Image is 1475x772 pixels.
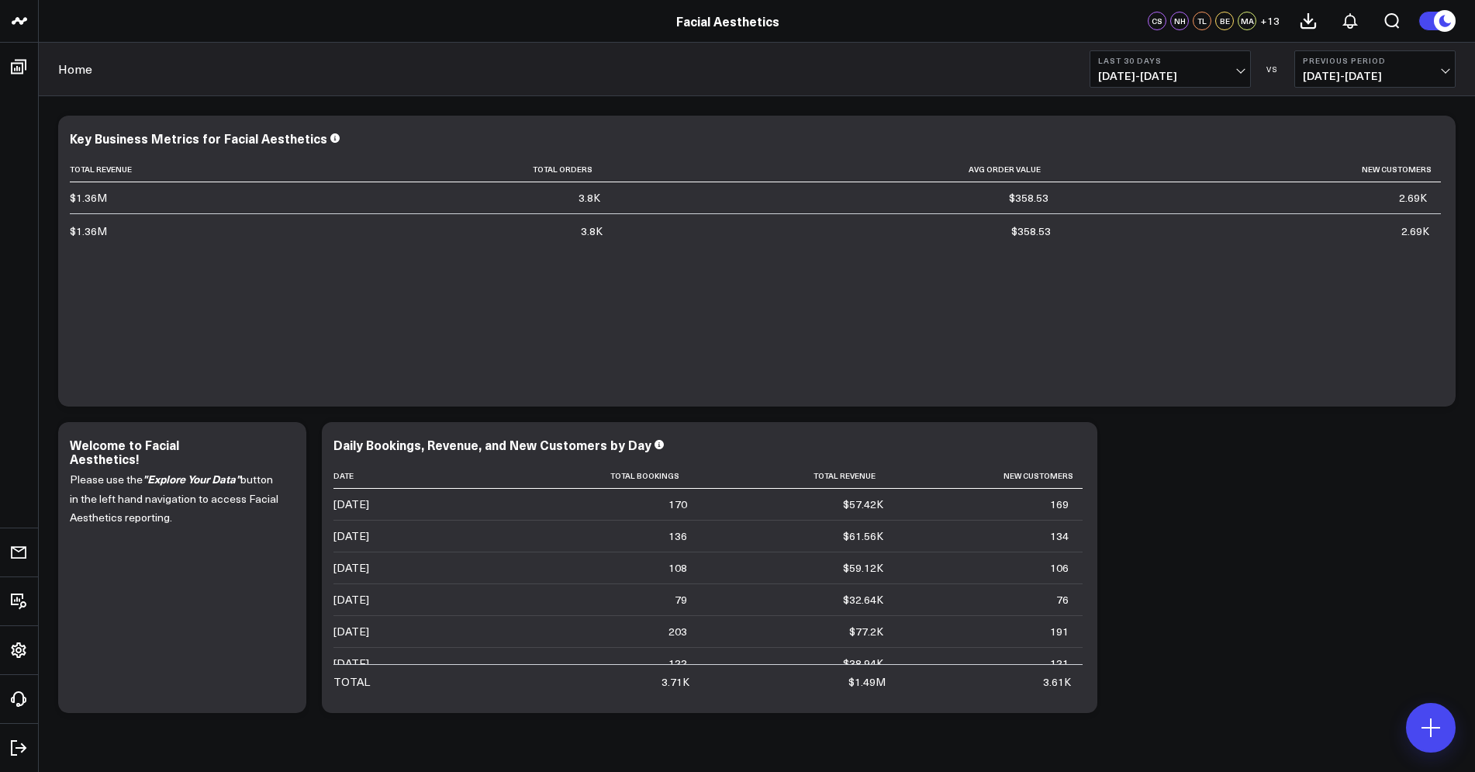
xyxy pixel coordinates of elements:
[1062,157,1441,182] th: New Customers
[668,560,687,576] div: 108
[333,624,369,639] div: [DATE]
[1098,56,1242,65] b: Last 30 Days
[70,130,327,147] div: Key Business Metrics for Facial Aesthetics
[58,61,92,78] a: Home
[843,497,883,512] div: $57.42K
[489,463,701,489] th: Total Bookings
[579,190,600,206] div: 3.8K
[1090,50,1251,88] button: Last 30 Days[DATE]-[DATE]
[1050,497,1069,512] div: 169
[1050,624,1069,639] div: 191
[1294,50,1456,88] button: Previous Period[DATE]-[DATE]
[614,157,1062,182] th: Avg Order Value
[1009,190,1048,206] div: $358.53
[333,592,369,608] div: [DATE]
[843,528,883,544] div: $61.56K
[1050,560,1069,576] div: 106
[668,624,687,639] div: 203
[668,656,687,671] div: 122
[70,157,225,182] th: Total Revenue
[701,463,897,489] th: Total Revenue
[1260,12,1280,30] button: +13
[333,497,369,512] div: [DATE]
[662,674,689,690] div: 3.71K
[333,528,369,544] div: [DATE]
[333,674,370,690] div: TOTAL
[675,592,687,608] div: 79
[848,674,886,690] div: $1.49M
[1148,12,1166,30] div: CS
[1259,64,1287,74] div: VS
[1056,592,1069,608] div: 76
[1011,223,1051,239] div: $358.53
[70,223,107,239] div: $1.36M
[1238,12,1256,30] div: MA
[70,190,107,206] div: $1.36M
[70,436,179,467] div: Welcome to Facial Aesthetics!
[849,624,883,639] div: $77.2K
[897,463,1083,489] th: New Customers
[70,469,295,698] div: Please use the button in the left hand navigation to access Facial Aesthetics reporting.
[668,528,687,544] div: 136
[333,656,369,671] div: [DATE]
[143,471,240,486] i: "Explore Your Data"
[225,157,614,182] th: Total Orders
[843,656,883,671] div: $38.94K
[1193,12,1211,30] div: TL
[1303,70,1447,82] span: [DATE] - [DATE]
[1050,528,1069,544] div: 134
[668,497,687,512] div: 170
[333,463,489,489] th: Date
[1215,12,1234,30] div: BE
[843,560,883,576] div: $59.12K
[1043,674,1071,690] div: 3.61K
[1401,223,1429,239] div: 2.69K
[676,12,779,29] a: Facial Aesthetics
[1303,56,1447,65] b: Previous Period
[581,223,603,239] div: 3.8K
[1050,656,1069,671] div: 121
[1399,190,1427,206] div: 2.69K
[333,560,369,576] div: [DATE]
[333,436,651,453] div: Daily Bookings, Revenue, and New Customers by Day
[1098,70,1242,82] span: [DATE] - [DATE]
[1260,16,1280,26] span: + 13
[843,592,883,608] div: $32.64K
[1170,12,1189,30] div: NH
